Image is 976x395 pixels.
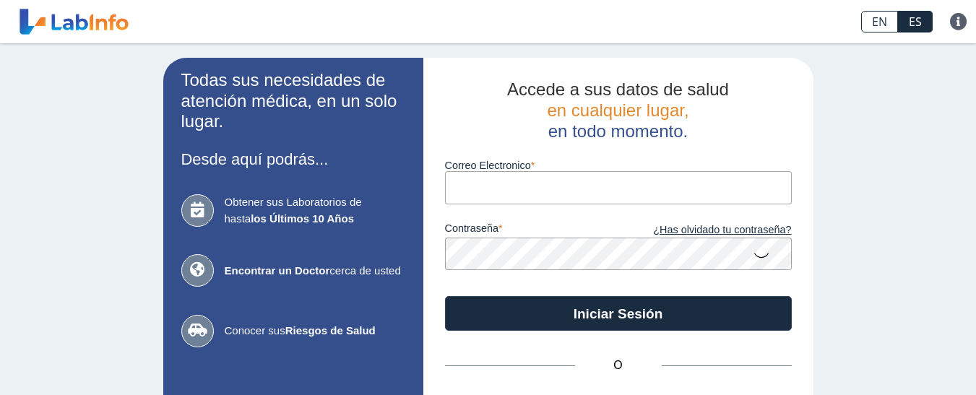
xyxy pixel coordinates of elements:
[251,212,354,225] b: los Últimos 10 Años
[285,324,376,337] b: Riesgos de Salud
[225,263,405,279] span: cerca de usted
[575,357,662,374] span: O
[225,194,405,227] span: Obtener sus Laboratorios de hasta
[898,11,933,32] a: ES
[861,11,898,32] a: EN
[548,121,688,141] span: en todo momento.
[445,222,618,238] label: contraseña
[547,100,688,120] span: en cualquier lugar,
[507,79,729,99] span: Accede a sus datos de salud
[445,160,792,171] label: Correo Electronico
[181,70,405,132] h2: Todas sus necesidades de atención médica, en un solo lugar.
[225,323,405,339] span: Conocer sus
[225,264,330,277] b: Encontrar un Doctor
[445,296,792,331] button: Iniciar Sesión
[618,222,792,238] a: ¿Has olvidado tu contraseña?
[181,150,405,168] h3: Desde aquí podrás...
